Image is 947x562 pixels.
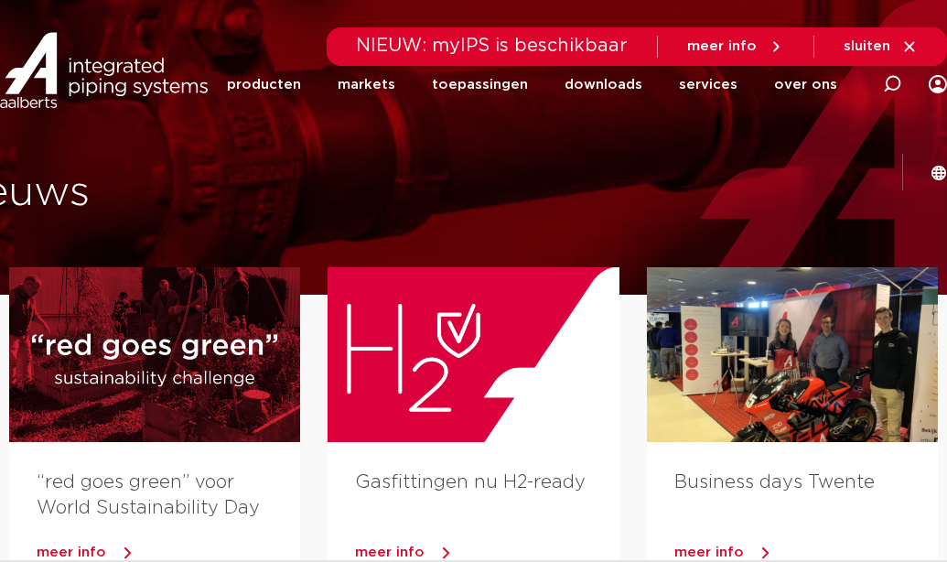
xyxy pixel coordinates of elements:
[679,49,737,120] a: services
[565,49,642,120] a: downloads
[37,546,106,559] span: meer info
[929,64,947,104] div: my IPS
[774,49,837,120] a: over ons
[355,546,425,559] span: meer info
[355,473,586,492] a: Gasfittingen nu H2-ready
[37,473,260,517] a: “red goes green” voor World Sustainability Day
[227,49,837,120] nav: Menu
[432,49,528,120] a: toepassingen
[687,38,784,55] a: meer info
[338,49,395,120] a: markets
[674,546,744,559] span: meer info
[844,39,890,53] span: sluiten
[674,473,875,492] a: Business days Twente
[844,38,918,55] a: sluiten
[687,39,757,53] span: meer info
[356,37,628,55] span: NIEUW: myIPS is beschikbaar
[227,49,301,120] a: producten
